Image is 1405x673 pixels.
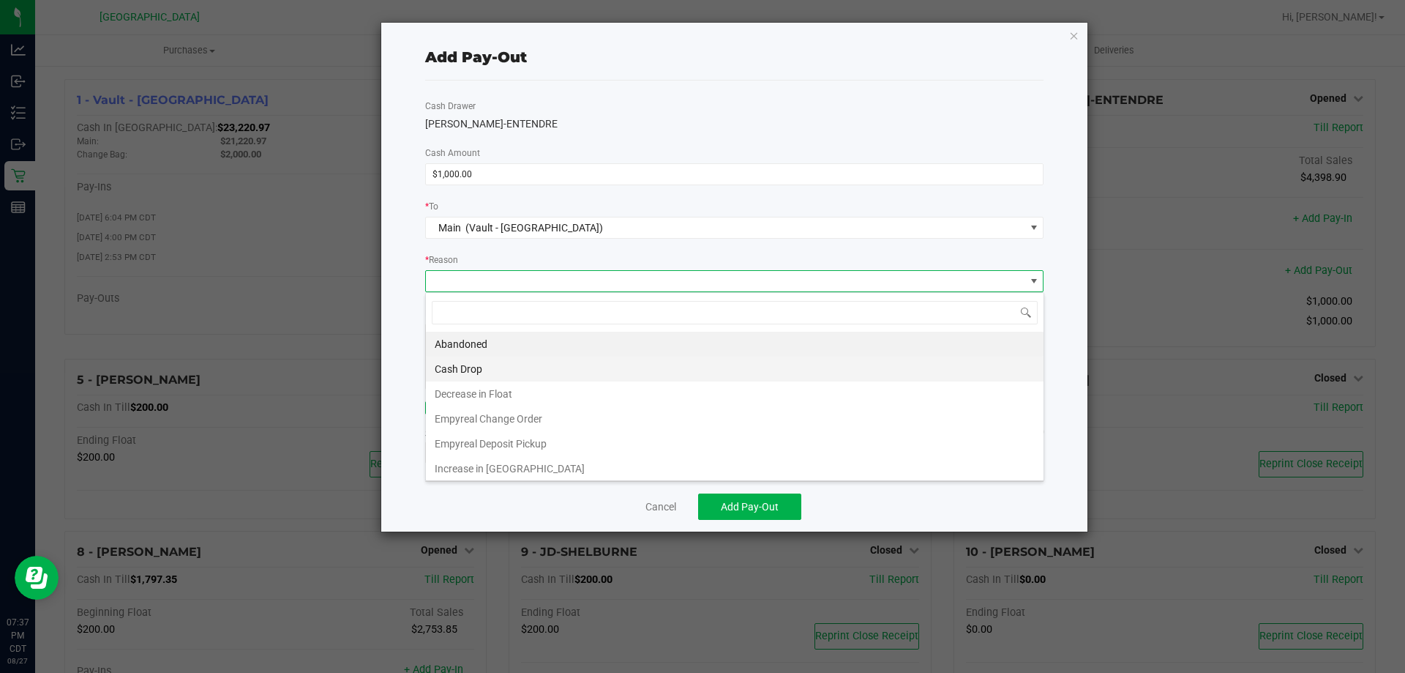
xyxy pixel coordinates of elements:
iframe: Resource center [15,556,59,600]
a: Cancel [645,499,676,515]
li: Increase in [GEOGRAPHIC_DATA] [426,456,1044,481]
div: [PERSON_NAME]-ENTENDRE [425,116,1044,132]
li: Decrease in Float [426,382,1044,406]
span: (Vault - [GEOGRAPHIC_DATA]) [465,222,603,234]
li: Cash Drop [426,357,1044,382]
div: Add Pay-Out [425,46,527,68]
label: To [425,200,438,213]
li: Empyreal Deposit Pickup [426,431,1044,456]
label: Cash Drawer [425,100,476,113]
button: Add Pay-Out [698,494,801,520]
span: Cash Amount [425,148,480,158]
li: Abandoned [426,332,1044,357]
label: Reason [425,253,458,267]
span: Add Pay-Out [721,501,779,513]
li: Empyreal Change Order [426,406,1044,431]
span: Main [438,222,461,234]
